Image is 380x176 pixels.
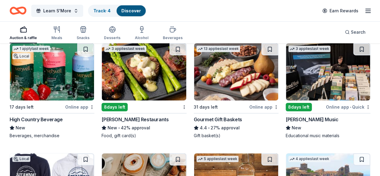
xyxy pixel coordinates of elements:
[31,5,83,17] button: Learn S'More
[102,116,169,123] div: [PERSON_NAME] Restaurants
[102,124,186,131] div: 42% approval
[121,8,141,13] a: Discover
[10,43,94,139] a: Image for High Country Beverage1 applylast weekLocal17 days leftOnline appHigh Country BeverageNe...
[10,116,63,123] div: High Country Beverage
[196,46,240,52] div: 13 applies last week
[286,43,370,100] img: Image for Alfred Music
[10,36,37,40] div: Auction & raffle
[288,156,330,162] div: 4 applies last week
[12,46,50,52] div: 1 apply last week
[194,116,242,123] div: Gourmet Gift Baskets
[326,103,370,111] div: Online app Quick
[88,5,146,17] button: Track· 4Discover
[194,103,218,111] div: 31 days left
[10,23,37,43] button: Auction & raffle
[16,124,25,131] span: New
[350,105,351,110] span: •
[104,46,146,52] div: 3 applies last week
[249,103,278,111] div: Online app
[118,125,120,130] span: •
[208,125,209,130] span: •
[200,124,207,131] span: 4.4
[43,7,71,14] span: Learn S'More
[286,43,370,139] a: Image for Alfred Music3 applieslast week8days leftOnline app•Quick[PERSON_NAME] MusicNewEducation...
[51,36,62,40] div: Meals
[65,103,94,111] div: Online app
[163,23,183,43] button: Beverages
[12,156,30,162] div: Local
[292,124,301,131] span: New
[286,103,312,111] div: 8 days left
[108,124,117,131] span: New
[104,36,120,40] div: Desserts
[102,133,186,139] div: Food, gift card(s)
[77,36,90,40] div: Snacks
[286,133,370,139] div: Educational music materials
[12,53,30,59] div: Local
[93,8,111,13] a: Track· 4
[286,116,338,123] div: [PERSON_NAME] Music
[104,23,120,43] button: Desserts
[288,46,330,52] div: 3 applies last week
[51,23,62,43] button: Meals
[102,43,186,100] img: Image for Perry's Restaurants
[194,133,278,139] div: Gift basket(s)
[194,43,278,139] a: Image for Gourmet Gift Baskets13 applieslast week31 days leftOnline appGourmet Gift Baskets4.4•27...
[10,4,26,18] a: Home
[102,103,128,111] div: 8 days left
[10,43,94,100] img: Image for High Country Beverage
[10,103,34,111] div: 17 days left
[102,43,186,139] a: Image for Perry's Restaurants3 applieslast week8days left[PERSON_NAME] RestaurantsNew•42% approva...
[196,156,239,162] div: 5 applies last week
[319,5,362,16] a: Earn Rewards
[194,43,278,100] img: Image for Gourmet Gift Baskets
[340,26,370,38] button: Search
[194,124,278,131] div: 27% approval
[10,133,94,139] div: Beverages, merchandise
[135,23,148,43] button: Alcohol
[163,36,183,40] div: Beverages
[135,36,148,40] div: Alcohol
[351,29,366,36] span: Search
[77,23,90,43] button: Snacks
